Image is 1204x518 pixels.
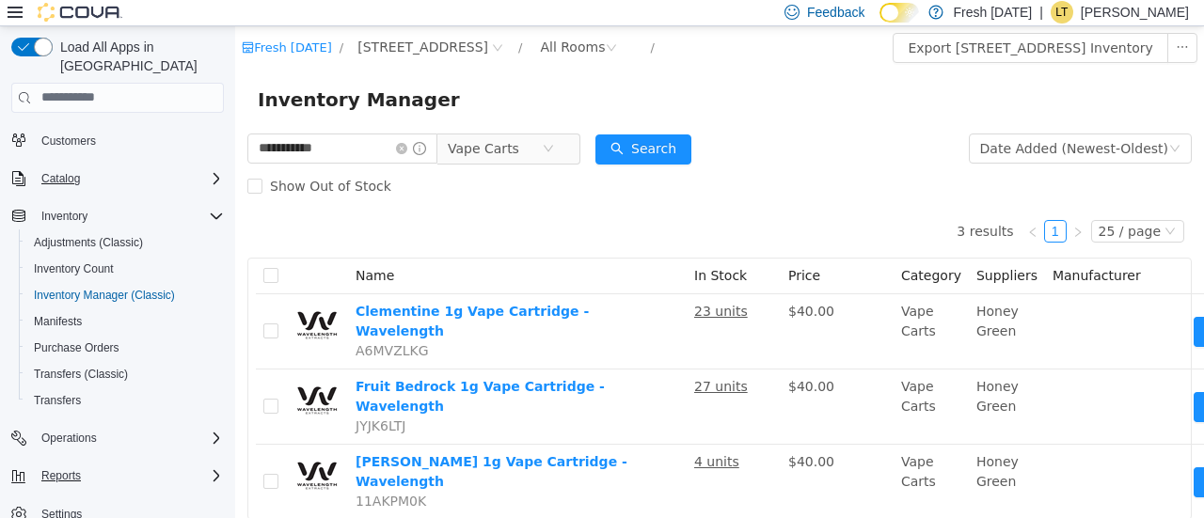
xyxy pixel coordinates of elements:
span: Purchase Orders [34,340,119,355]
span: Customers [41,133,96,149]
span: / [283,14,287,28]
div: 25 / page [863,195,926,215]
span: Manufacturer [817,242,906,257]
span: Dark Mode [879,23,880,24]
input: Dark Mode [879,3,919,23]
img: Clementine 1g Vape Cartridge - Wavelength hero shot [58,275,105,322]
span: Suppliers [741,242,802,257]
li: 1 [809,194,832,216]
div: Lucas Touchette [1051,1,1073,24]
td: Vape Carts [658,343,734,418]
td: Vape Carts [658,268,734,343]
span: Customers [34,129,224,152]
a: 1 [810,195,831,215]
i: icon: info-circle [178,116,191,129]
button: Operations [4,425,231,451]
span: Transfers [34,393,81,408]
span: Vape Carts [213,108,284,136]
a: Adjustments (Classic) [26,231,150,254]
span: Inventory [41,209,87,224]
span: Catalog [41,171,80,186]
span: Inventory Manager (Classic) [34,288,175,303]
p: | [1039,1,1043,24]
button: Inventory Count [19,256,231,282]
span: Purchase Orders [26,337,224,359]
u: 23 units [459,277,513,292]
button: Adjustments (Classic) [19,229,231,256]
a: Transfers (Classic) [26,363,135,385]
button: Inventory Manager (Classic) [19,282,231,308]
span: Category [666,242,726,257]
a: [PERSON_NAME] 1g Vape Cartridge - Wavelength [120,428,392,463]
button: Customers [4,127,231,154]
a: Customers [34,130,103,152]
button: icon: swapMove [958,441,1045,471]
button: Catalog [4,165,231,192]
span: Reports [34,464,224,487]
span: Inventory Count [26,258,224,280]
i: icon: close-circle [371,16,382,27]
span: Operations [41,431,97,446]
span: / [104,14,108,28]
span: Transfers [26,389,224,412]
span: $40.00 [553,428,599,443]
i: icon: right [837,200,848,212]
u: 27 units [459,353,513,368]
span: Transfers (Classic) [34,367,128,382]
a: icon: shopFresh [DATE] [7,14,97,28]
u: 4 units [459,428,504,443]
div: Date Added (Newest-Oldest) [745,108,933,136]
span: Show Out of Stock [27,152,164,167]
div: All Rooms [305,7,370,35]
span: Manifests [26,310,224,333]
a: Purchase Orders [26,337,127,359]
a: Inventory Manager (Classic) [26,284,182,306]
span: Honey Green [741,353,784,387]
a: Inventory Count [26,258,121,280]
button: Manifests [19,308,231,335]
button: Transfers (Classic) [19,361,231,387]
button: Inventory [34,205,95,228]
span: Inventory Manager (Classic) [26,284,224,306]
p: [PERSON_NAME] [1081,1,1189,24]
span: JYJK6LTJ [120,392,170,407]
img: Fruit Bedrock 1g Vape Cartridge - Wavelength hero shot [58,351,105,398]
li: Next Page [832,194,854,216]
span: Name [120,242,159,257]
span: Manifests [34,314,82,329]
span: A6MVZLKG [120,317,194,332]
span: In Stock [459,242,512,257]
span: $40.00 [553,353,599,368]
span: Catalog [34,167,224,190]
span: Adjustments (Classic) [34,235,143,250]
i: icon: left [792,200,803,212]
li: Previous Page [786,194,809,216]
span: Price [553,242,585,257]
img: Jack Herer 1g Vape Cartridge - Wavelength hero shot [58,426,105,473]
span: 11AKPM0K [120,467,191,482]
a: Clementine 1g Vape Cartridge - Wavelength [120,277,354,312]
button: icon: searchSearch [360,108,456,138]
span: Honey Green [741,277,784,312]
button: icon: swapMove [958,290,1045,321]
td: Vape Carts [658,418,734,493]
i: icon: close-circle [308,117,319,128]
span: Adjustments (Classic) [26,231,224,254]
i: icon: close-circle [257,16,268,27]
span: Inventory Manager [23,58,236,88]
button: Transfers [19,387,231,414]
span: Feedback [807,3,864,22]
span: Reports [41,468,81,483]
button: Export [STREET_ADDRESS] Inventory [657,7,932,37]
span: 2221 N. Belt Highway [122,10,253,31]
a: Fruit Bedrock 1g Vape Cartridge - Wavelength [120,353,370,387]
button: Reports [34,464,88,487]
button: Operations [34,427,104,449]
i: icon: down [934,117,945,130]
button: Reports [4,463,231,489]
span: LT [1055,1,1068,24]
a: Manifests [26,310,89,333]
img: Cova [38,3,122,22]
p: Fresh [DATE] [953,1,1032,24]
li: 3 results [721,194,778,216]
